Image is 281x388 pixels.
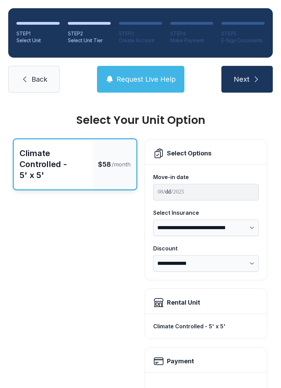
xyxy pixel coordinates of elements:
[153,244,259,252] div: Discount
[112,160,131,168] span: /month
[68,37,111,44] div: Select Unit Tier
[16,37,60,44] div: Select Unit
[167,298,200,307] div: Rental Unit
[32,74,47,84] span: Back
[117,74,176,84] span: Request Live Help
[221,37,265,44] div: E-Sign Documents
[119,30,162,37] div: STEP 3
[153,184,259,200] input: Move-in date
[119,37,162,44] div: Create Account
[167,356,194,366] h2: Payment
[153,173,259,181] div: Move-in date
[68,30,111,37] div: STEP 2
[170,30,213,37] div: STEP 4
[153,220,259,236] select: Select Insurance
[153,255,259,272] select: Discount
[16,30,60,37] div: STEP 1
[153,209,259,217] div: Select Insurance
[167,149,211,158] div: Select Options
[20,148,87,181] div: Climate Controlled - 5' x 5'
[234,74,249,84] span: Next
[14,115,267,126] div: Select Your Unit Option
[98,160,111,169] span: $58
[221,30,265,37] div: STEP 5
[153,319,259,333] div: Climate Controlled - 5' x 5'
[170,37,213,44] div: Make Payment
